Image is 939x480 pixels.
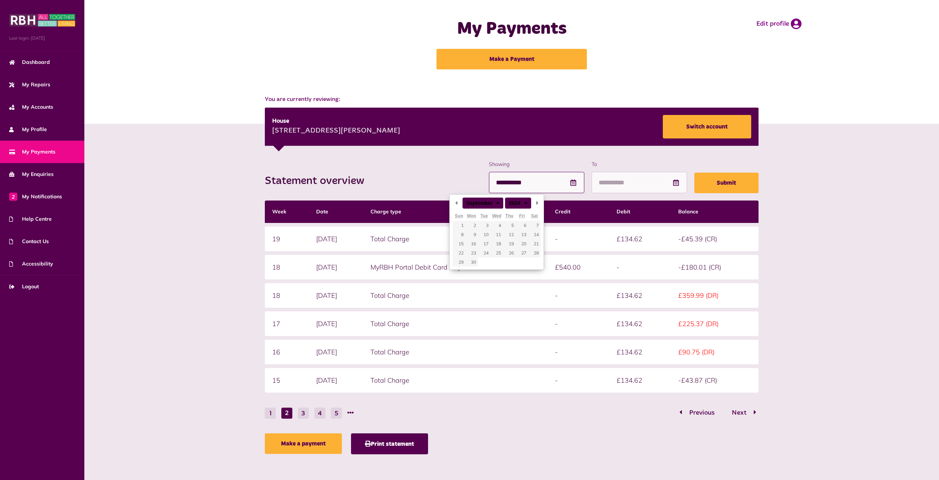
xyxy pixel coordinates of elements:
[478,239,490,248] button: 17
[351,433,428,454] button: Print statement
[453,248,465,257] button: 22
[453,221,465,230] button: 1
[9,58,50,66] span: Dashboard
[9,103,53,111] span: My Accounts
[363,311,547,336] td: Total Charge
[9,238,49,245] span: Contact Us
[548,255,609,279] td: £540.00
[465,230,478,239] button: 9
[465,257,478,267] button: 30
[671,255,759,279] td: -£180.01 (CR)
[453,239,465,248] button: 15
[478,230,490,239] button: 10
[684,409,720,416] span: Previous
[298,408,309,419] button: Go to page 3
[465,239,478,248] button: 16
[272,117,400,126] div: House
[9,81,50,89] span: My Repairs
[677,408,722,418] button: Go to page 1
[265,174,372,188] h2: Statement overview
[9,260,53,268] span: Accessibility
[265,408,276,419] button: Go to page 1
[465,248,478,257] button: 23
[331,408,342,419] button: Go to page 5
[548,227,609,251] td: -
[453,198,460,209] button: Previous Month
[309,227,363,251] td: [DATE]
[503,248,515,257] button: 26
[436,49,587,69] a: Make a Payment
[465,221,478,230] button: 2
[265,340,309,364] td: 16
[519,213,525,219] abbr: Friday
[609,283,671,308] td: £134.62
[363,340,547,364] td: Total Charge
[455,213,463,219] abbr: Sunday
[265,255,309,279] td: 18
[265,311,309,336] td: 17
[265,283,309,308] td: 18
[309,368,363,393] td: [DATE]
[548,340,609,364] td: -
[533,198,541,209] button: Next Month
[365,18,658,40] h1: My Payments
[490,221,503,230] button: 4
[528,239,541,248] button: 21
[548,368,609,393] td: -
[609,340,671,364] td: £134.62
[694,173,759,193] button: Submit
[505,198,531,209] div: 2024
[528,230,541,239] button: 14
[265,95,759,104] span: You are currently reviewing:
[490,248,503,257] button: 25
[490,230,503,239] button: 11
[9,126,47,133] span: My Profile
[528,221,541,230] button: 7
[489,160,584,168] label: Showing
[505,213,514,219] abbr: Thursday
[492,213,501,219] abbr: Wednesday
[592,160,687,168] label: To
[478,221,490,230] button: 3
[265,227,309,251] td: 19
[503,239,515,248] button: 19
[724,408,759,418] button: Go to page 3
[490,239,503,248] button: 18
[314,408,325,419] button: Go to page 4
[309,311,363,336] td: [DATE]
[363,201,547,223] th: Charge type
[503,221,515,230] button: 5
[453,230,465,239] button: 8
[503,230,515,239] button: 12
[309,283,363,308] td: [DATE]
[478,248,490,257] button: 24
[9,170,54,178] span: My Enquiries
[516,239,528,248] button: 20
[9,193,62,201] span: My Notifications
[548,311,609,336] td: -
[9,13,75,28] img: MyRBH
[9,35,75,41] span: Last login: [DATE]
[609,227,671,251] td: £134.62
[9,215,52,223] span: Help Centre
[481,213,488,219] abbr: Tuesday
[671,368,759,393] td: -£43.87 (CR)
[309,255,363,279] td: [DATE]
[671,283,759,308] td: £359.99 (DR)
[489,172,584,194] input: Use the arrow keys to pick a date
[363,283,547,308] td: Total Charge
[671,227,759,251] td: -£45.39 (CR)
[516,221,528,230] button: 6
[272,126,400,137] div: [STREET_ADDRESS][PERSON_NAME]
[9,148,55,156] span: My Payments
[671,340,759,364] td: £90.75 (DR)
[726,409,752,416] span: Next
[9,283,39,290] span: Logout
[265,201,309,223] th: Week
[609,201,671,223] th: Debit
[463,198,503,209] div: September
[609,368,671,393] td: £134.62
[363,227,547,251] td: Total Charge
[363,255,547,279] td: MyRBH Portal Debit Card Payment
[609,255,671,279] td: -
